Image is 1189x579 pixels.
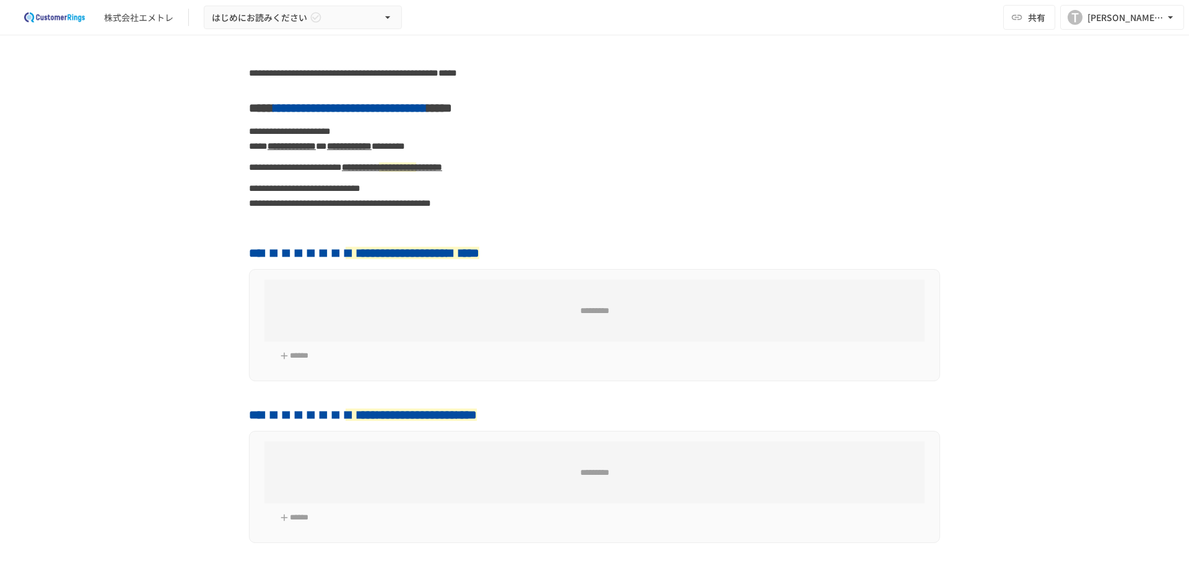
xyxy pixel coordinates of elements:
[15,7,94,27] img: 2eEvPB0nRDFhy0583kMjGN2Zv6C2P7ZKCFl8C3CzR0M
[204,6,402,30] button: はじめにお読みください
[212,10,307,25] span: はじめにお読みください
[104,11,173,24] div: 株式会社エメトレ
[1028,11,1045,24] span: 共有
[1087,10,1164,25] div: [PERSON_NAME][EMAIL_ADDRESS][DOMAIN_NAME]
[1060,5,1184,30] button: T[PERSON_NAME][EMAIL_ADDRESS][DOMAIN_NAME]
[1003,5,1055,30] button: 共有
[1068,10,1082,25] div: T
